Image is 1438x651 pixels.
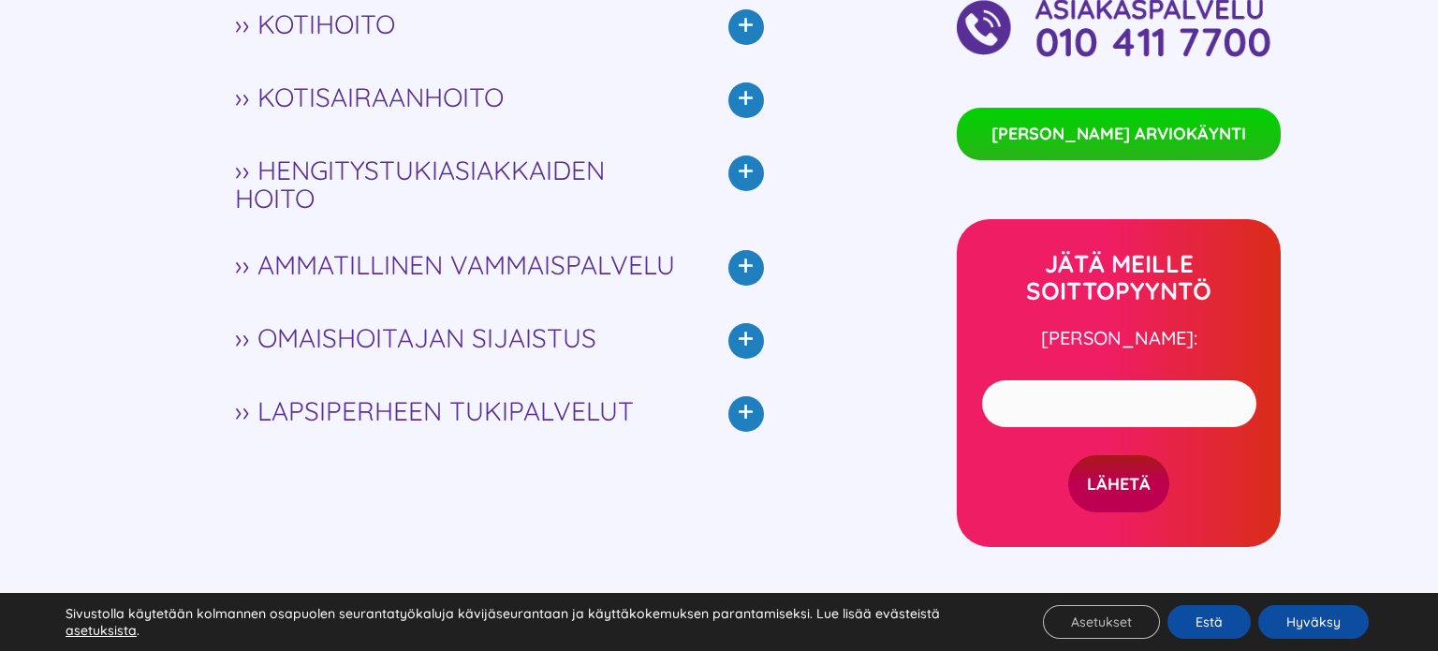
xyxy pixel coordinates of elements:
[235,324,687,352] span: ›› OMAISHOITAJAN SIJAISTUS
[235,397,687,425] span: ›› LAPSIPERHEEN TUKIPALVELUT
[235,10,687,38] span: ›› KOTIHOITO
[991,122,1246,146] span: [PERSON_NAME] ARVIOKÄYNTI
[235,251,687,279] span: ›› AMMATILLINEN VAMMAISPALVELU
[966,324,1271,352] p: [PERSON_NAME]:
[235,137,764,231] a: ›› HENGITYSTUKIASIAKKAIDEN HOITO
[235,64,764,137] a: ›› KOTISAIRAANHOITO
[235,304,764,377] a: ›› OMAISHOITAJAN SIJAISTUS
[1258,605,1369,639] button: Hyväksy
[235,377,764,451] a: ›› LAPSIPERHEEN TUKIPALVELUT
[1026,248,1211,306] strong: JÄTÄ MEILLE SOITTOPYYNTÖ
[66,605,996,639] p: Sivustolla käytetään kolmannen osapuolen seurantatyökaluja kävijäseurantaan ja käyttäkokemuksen p...
[66,622,137,639] button: asetuksista
[1167,605,1251,639] button: Estä
[957,108,1281,160] a: [PERSON_NAME] ARVIOKÄYNTI
[235,231,764,304] a: ›› AMMATILLINEN VAMMAISPALVELU
[1068,455,1169,512] input: LÄHETÄ
[982,371,1256,512] form: Yhteydenottolomake
[235,83,687,111] span: ›› KOTISAIRAANHOITO
[235,156,687,213] span: ›› HENGITYSTUKIASIAKKAIDEN HOITO
[1043,605,1160,639] button: Asetukset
